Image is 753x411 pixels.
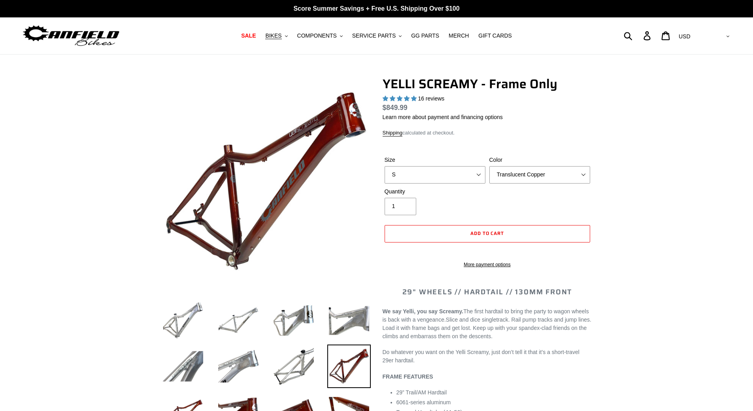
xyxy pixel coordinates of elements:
[628,27,648,44] input: Search
[478,32,512,39] span: GIFT CARDS
[383,307,592,341] p: Slice and dice singletrack. Rail pump tracks and jump lines. Load it with frame bags and get lost...
[407,30,443,41] a: GG PARTS
[383,95,418,102] span: 5.00 stars
[217,345,260,388] img: Load image into Gallery viewer, YELLI SCREAMY - Frame Only
[470,229,504,237] span: Add to cart
[411,32,439,39] span: GG PARTS
[161,345,205,388] img: Load image into Gallery viewer, YELLI SCREAMY - Frame Only
[265,32,281,39] span: BIKES
[383,76,592,91] h1: YELLI SCREAMY - Frame Only
[474,30,516,41] a: GIFT CARDS
[385,261,590,268] a: More payment options
[396,399,451,405] span: 6061-series aluminum
[385,225,590,242] button: Add to cart
[297,32,337,39] span: COMPONENTS
[383,373,433,380] b: FRAME FEATURES
[385,156,485,164] label: Size
[383,130,403,136] a: Shipping
[272,345,315,388] img: Load image into Gallery viewer, YELLI SCREAMY - Frame Only
[327,299,371,342] img: Load image into Gallery viewer, YELLI SCREAMY - Frame Only
[383,308,589,323] span: The first hardtail to bring the party to wagon wheels is back with a vengeance.
[402,286,572,297] span: 29" WHEELS // HARDTAIL // 130MM FRONT
[217,299,260,342] img: Load image into Gallery viewer, YELLI SCREAMY - Frame Only
[241,32,256,39] span: SALE
[261,30,291,41] button: BIKES
[352,32,396,39] span: SERVICE PARTS
[383,129,592,137] div: calculated at checkout.
[445,30,473,41] a: MERCH
[383,104,408,112] span: $849.99
[396,389,447,396] span: 29” Trail/AM Hardtail
[22,23,121,48] img: Canfield Bikes
[385,188,485,196] label: Quantity
[383,114,503,120] a: Learn more about payment and financing options
[348,30,406,41] button: SERVICE PARTS
[293,30,347,41] button: COMPONENTS
[449,32,469,39] span: MERCH
[327,345,371,388] img: Load image into Gallery viewer, YELLI SCREAMY - Frame Only
[383,349,579,364] span: Do whatever you want on the Yelli Screamy, just don’t tell it that it’s a short-travel 29er hardt...
[418,95,444,102] span: 16 reviews
[237,30,260,41] a: SALE
[383,308,464,314] b: We say Yelli, you say Screamy.
[272,299,315,342] img: Load image into Gallery viewer, YELLI SCREAMY - Frame Only
[161,299,205,342] img: Load image into Gallery viewer, YELLI SCREAMY - Frame Only
[489,156,590,164] label: Color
